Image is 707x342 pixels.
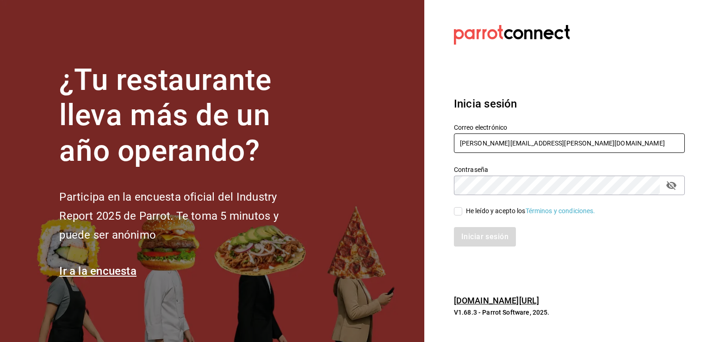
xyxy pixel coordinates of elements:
[454,124,685,130] label: Correo electrónico
[59,188,309,244] h2: Participa en la encuesta oficial del Industry Report 2025 de Parrot. Te toma 5 minutos y puede se...
[526,207,595,215] a: Términos y condiciones.
[454,296,539,305] a: [DOMAIN_NAME][URL]
[454,95,685,112] h3: Inicia sesión
[59,265,136,278] a: Ir a la encuesta
[454,166,685,172] label: Contraseña
[454,308,685,317] p: V1.68.3 - Parrot Software, 2025.
[466,206,595,216] div: He leído y acepto los
[664,177,679,193] button: passwordField
[454,133,685,153] input: Ingresa tu correo electrónico
[59,63,309,169] h1: ¿Tu restaurante lleva más de un año operando?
